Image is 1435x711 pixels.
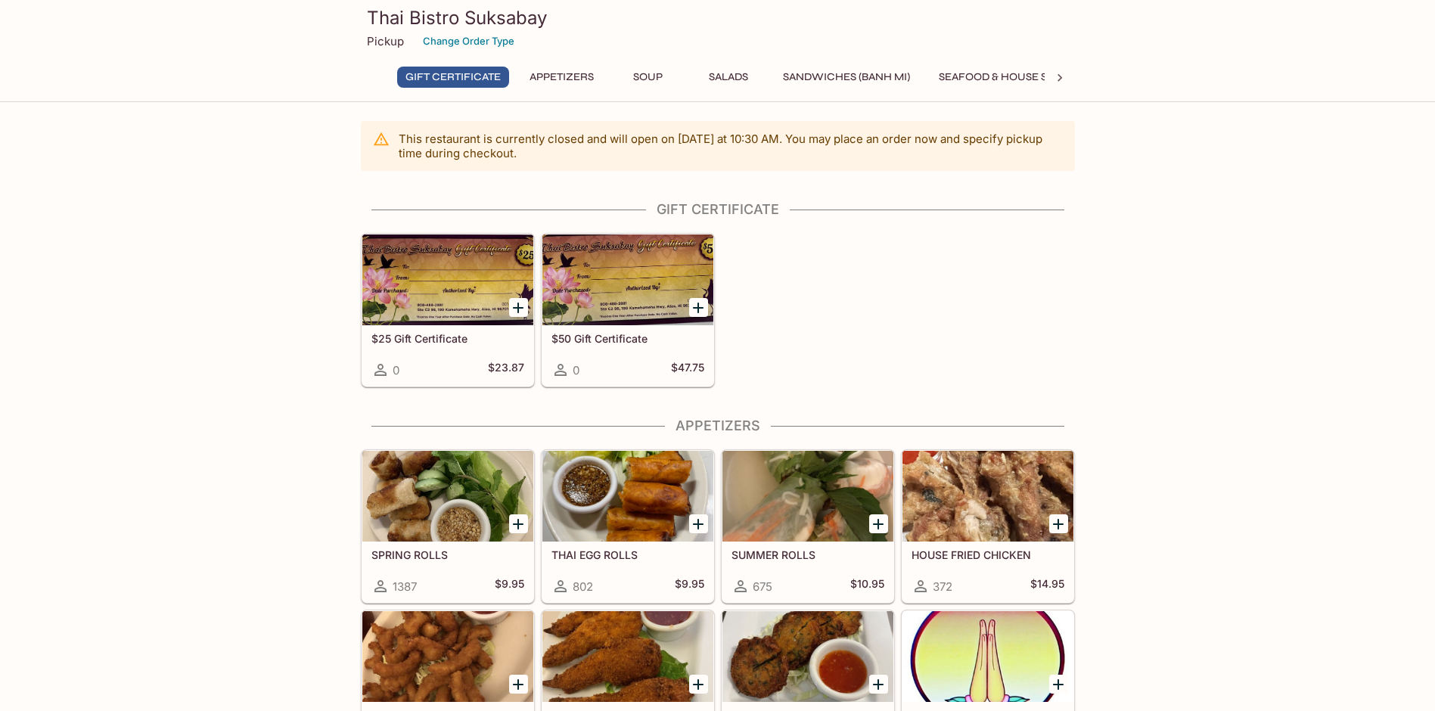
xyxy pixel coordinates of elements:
[362,451,533,542] div: SPRING ROLLS
[397,67,509,88] button: Gift Certificate
[912,548,1064,561] h5: HOUSE FRIED CHICKEN
[689,675,708,694] button: Add THAI STUFFED CHICKEN WINGS
[1049,675,1068,694] button: Add THAI BUFFALO WINGS
[361,201,1075,218] h4: Gift Certificate
[362,234,534,387] a: $25 Gift Certificate0$23.87
[731,548,884,561] h5: SUMMER ROLLS
[573,363,579,377] span: 0
[675,577,704,595] h5: $9.95
[902,450,1074,603] a: HOUSE FRIED CHICKEN372$14.95
[722,451,893,542] div: SUMMER ROLLS
[367,34,404,48] p: Pickup
[495,577,524,595] h5: $9.95
[753,579,772,594] span: 675
[362,450,534,603] a: SPRING ROLLS1387$9.95
[362,234,533,325] div: $25 Gift Certificate
[869,514,888,533] button: Add SUMMER ROLLS
[722,611,893,702] div: FRIED FISH PATTIES
[614,67,682,88] button: Soup
[399,132,1063,160] p: This restaurant is currently closed and will open on [DATE] at 10:30 AM . You may place an order ...
[689,298,708,317] button: Add $50 Gift Certificate
[850,577,884,595] h5: $10.95
[542,611,713,702] div: THAI STUFFED CHICKEN WINGS
[1049,514,1068,533] button: Add HOUSE FRIED CHICKEN
[371,332,524,345] h5: $25 Gift Certificate
[488,361,524,379] h5: $23.87
[416,29,521,53] button: Change Order Type
[1030,577,1064,595] h5: $14.95
[509,298,528,317] button: Add $25 Gift Certificate
[869,675,888,694] button: Add FRIED FISH PATTIES
[551,332,704,345] h5: $50 Gift Certificate
[689,514,708,533] button: Add THAI EGG ROLLS
[362,611,533,702] div: GOLDEN CALAMARI
[542,451,713,542] div: THAI EGG ROLLS
[573,579,593,594] span: 802
[393,579,417,594] span: 1387
[902,611,1073,702] div: THAI BUFFALO WINGS
[933,579,952,594] span: 372
[542,234,714,387] a: $50 Gift Certificate0$47.75
[371,548,524,561] h5: SPRING ROLLS
[694,67,763,88] button: Salads
[521,67,602,88] button: Appetizers
[930,67,1099,88] button: Seafood & House Specials
[775,67,918,88] button: Sandwiches (Banh Mi)
[393,363,399,377] span: 0
[509,514,528,533] button: Add SPRING ROLLS
[671,361,704,379] h5: $47.75
[542,234,713,325] div: $50 Gift Certificate
[509,675,528,694] button: Add GOLDEN CALAMARI
[542,450,714,603] a: THAI EGG ROLLS802$9.95
[902,451,1073,542] div: HOUSE FRIED CHICKEN
[551,548,704,561] h5: THAI EGG ROLLS
[361,418,1075,434] h4: Appetizers
[367,6,1069,29] h3: Thai Bistro Suksabay
[722,450,894,603] a: SUMMER ROLLS675$10.95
